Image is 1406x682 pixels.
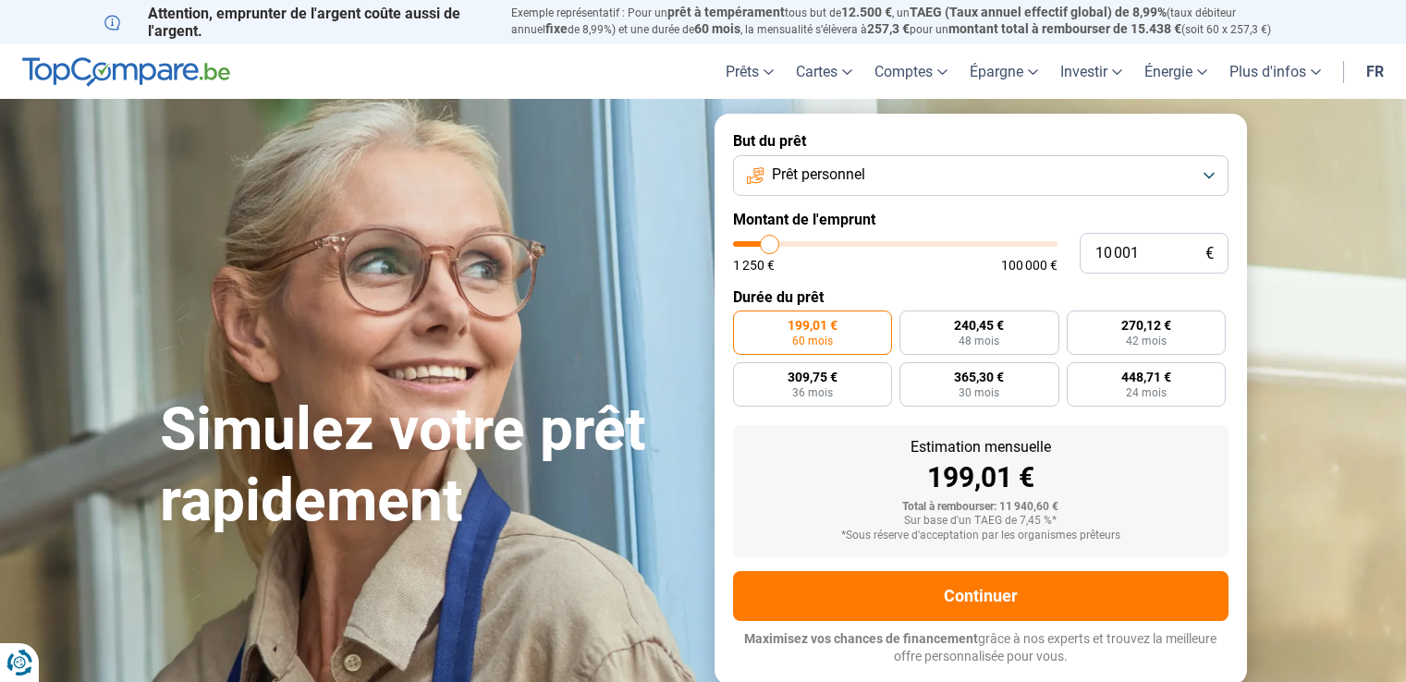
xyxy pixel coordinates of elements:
span: 270,12 € [1121,319,1171,332]
button: Continuer [733,571,1229,621]
label: Montant de l'emprunt [733,211,1229,228]
button: Prêt personnel [733,155,1229,196]
div: 199,01 € [748,464,1214,492]
a: Cartes [785,44,863,99]
p: Attention, emprunter de l'argent coûte aussi de l'argent. [104,5,489,40]
span: montant total à rembourser de 15.438 € [948,21,1181,36]
a: Plus d'infos [1218,44,1332,99]
span: 240,45 € [954,319,1004,332]
span: prêt à tempérament [667,5,785,19]
img: TopCompare [22,57,230,87]
span: 1 250 € [733,259,775,272]
span: 365,30 € [954,371,1004,384]
a: fr [1355,44,1395,99]
div: Total à rembourser: 11 940,60 € [748,501,1214,514]
a: Investir [1049,44,1133,99]
p: Exemple représentatif : Pour un tous but de , un (taux débiteur annuel de 8,99%) et une durée de ... [511,5,1302,38]
span: 199,01 € [788,319,837,332]
span: 60 mois [792,335,833,347]
span: € [1205,246,1214,262]
a: Comptes [863,44,959,99]
span: 30 mois [959,387,999,398]
span: 48 mois [959,335,999,347]
span: 257,3 € [867,21,910,36]
span: fixe [545,21,568,36]
a: Énergie [1133,44,1218,99]
div: Sur base d'un TAEG de 7,45 %* [748,515,1214,528]
div: *Sous réserve d'acceptation par les organismes prêteurs [748,530,1214,542]
span: TAEG (Taux annuel effectif global) de 8,99% [910,5,1167,19]
span: 42 mois [1126,335,1167,347]
span: 60 mois [694,21,740,36]
span: 36 mois [792,387,833,398]
span: 24 mois [1126,387,1167,398]
label: But du prêt [733,132,1229,150]
h1: Simulez votre prêt rapidement [160,395,692,537]
span: 12.500 € [841,5,892,19]
span: 448,71 € [1121,371,1171,384]
div: Estimation mensuelle [748,440,1214,455]
a: Épargne [959,44,1049,99]
span: Prêt personnel [772,164,865,185]
span: Maximisez vos chances de financement [744,631,978,646]
span: 100 000 € [1001,259,1058,272]
label: Durée du prêt [733,288,1229,306]
a: Prêts [715,44,785,99]
p: grâce à nos experts et trouvez la meilleure offre personnalisée pour vous. [733,630,1229,666]
span: 309,75 € [788,371,837,384]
